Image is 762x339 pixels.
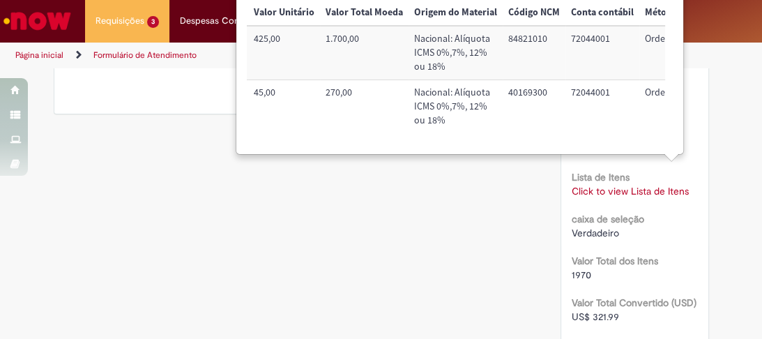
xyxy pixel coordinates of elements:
[572,171,630,183] b: Lista de Itens
[639,26,746,80] td: Método de Pagamento: Ordem
[248,26,320,80] td: Valor Unitário: 425,00
[180,14,277,28] span: Despesas Corporativas
[93,50,197,61] a: Formulário de Atendimento
[572,185,689,197] a: Click to view Lista de Itens
[572,296,696,309] b: Valor Total Convertido (USD)
[503,80,565,133] td: Código NCM: 40169300
[572,143,627,156] span: 0000238390
[248,80,320,133] td: Valor Unitário: 45,00
[96,14,144,28] span: Requisições
[572,227,619,239] span: Verdadeiro
[409,26,503,80] td: Origem do Material: Nacional: Alíquota ICMS 0%,7%, 12% ou 18%
[503,26,565,80] td: Código NCM: 84821010
[10,43,434,68] ul: Trilhas de página
[572,269,591,281] span: 1970
[320,26,409,80] td: Valor Total Moeda: 1.700,00
[1,7,73,35] img: ServiceNow
[572,213,644,225] b: caixa de seleção
[565,80,639,133] td: Conta contábil: 72044001
[409,80,503,133] td: Origem do Material: Nacional: Alíquota ICMS 0%,7%, 12% ou 18%
[320,80,409,133] td: Valor Total Moeda: 270,00
[15,50,63,61] a: Página inicial
[572,255,658,267] b: Valor Total dos Itens
[147,16,159,28] span: 3
[639,80,746,133] td: Método de Pagamento: Ordem
[565,26,639,80] td: Conta contábil: 72044001
[572,310,619,323] span: US$ 321.99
